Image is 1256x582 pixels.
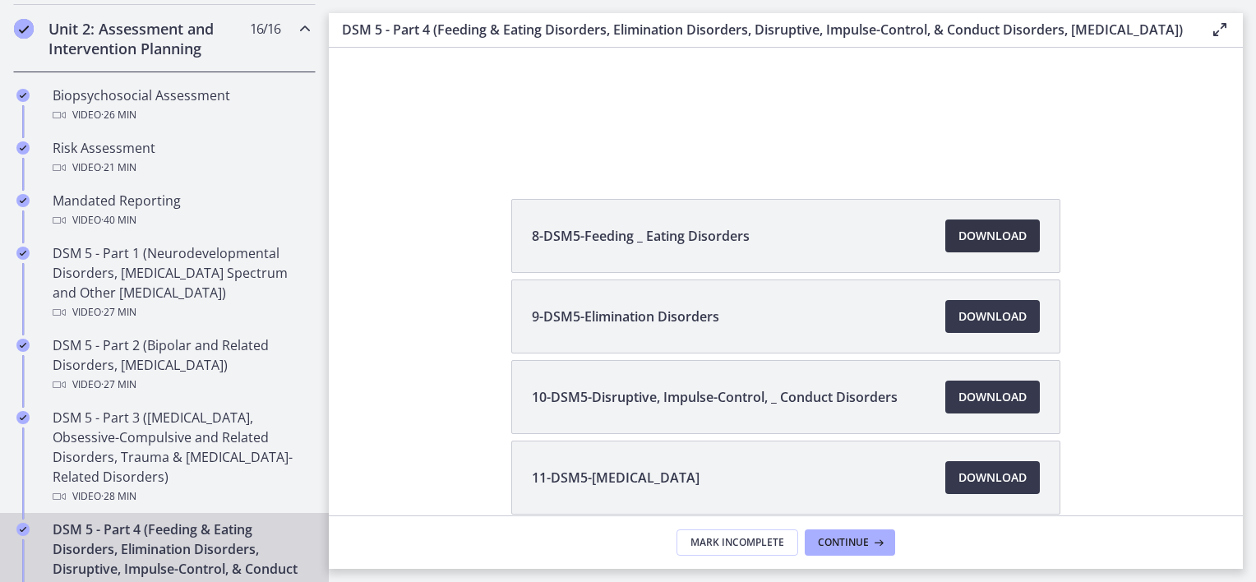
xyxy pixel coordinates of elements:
span: 11-DSM5-[MEDICAL_DATA] [532,468,700,487]
i: Completed [16,339,30,352]
i: Completed [16,523,30,536]
div: Mandated Reporting [53,191,309,230]
span: · 21 min [101,158,136,178]
a: Download [945,381,1040,413]
i: Completed [16,141,30,155]
div: Video [53,487,309,506]
div: Video [53,105,309,125]
h2: Unit 2: Assessment and Intervention Planning [48,19,249,58]
i: Completed [16,247,30,260]
i: Completed [14,19,34,39]
span: Download [958,387,1027,407]
div: DSM 5 - Part 3 ([MEDICAL_DATA], Obsessive-Compulsive and Related Disorders, Trauma & [MEDICAL_DAT... [53,408,309,506]
div: Video [53,158,309,178]
div: DSM 5 - Part 2 (Bipolar and Related Disorders, [MEDICAL_DATA]) [53,335,309,395]
a: Download [945,461,1040,494]
span: · 28 min [101,487,136,506]
i: Completed [16,194,30,207]
div: Biopsychosocial Assessment [53,85,309,125]
div: Risk Assessment [53,138,309,178]
span: Download [958,468,1027,487]
div: Video [53,375,309,395]
span: Continue [818,536,869,549]
span: 10-DSM5-Disruptive, Impulse-Control, _ Conduct Disorders [532,387,898,407]
span: Download [958,226,1027,246]
span: · 40 min [101,210,136,230]
div: DSM 5 - Part 1 (Neurodevelopmental Disorders, [MEDICAL_DATA] Spectrum and Other [MEDICAL_DATA]) [53,243,309,322]
button: Continue [805,529,895,556]
div: Video [53,210,309,230]
span: Download [958,307,1027,326]
span: · 27 min [101,303,136,322]
button: Mark Incomplete [676,529,798,556]
a: Download [945,219,1040,252]
span: 9-DSM5-Elimination Disorders [532,307,719,326]
div: Video [53,303,309,322]
span: · 26 min [101,105,136,125]
span: · 27 min [101,375,136,395]
span: Mark Incomplete [690,536,784,549]
a: Download [945,300,1040,333]
span: 16 / 16 [250,19,280,39]
i: Completed [16,89,30,102]
h3: DSM 5 - Part 4 (Feeding & Eating Disorders, Elimination Disorders, Disruptive, Impulse-Control, &... [342,20,1184,39]
i: Completed [16,411,30,424]
span: 8-DSM5-Feeding _ Eating Disorders [532,226,750,246]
